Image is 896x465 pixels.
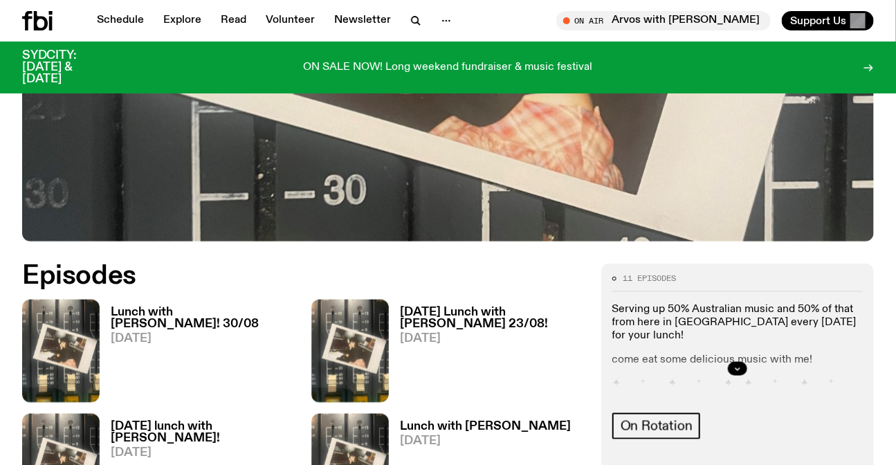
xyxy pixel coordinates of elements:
span: On Rotation [621,419,693,434]
p: ON SALE NOW! Long weekend fundraiser & music festival [304,62,593,74]
h3: SYDCITY: [DATE] & [DATE] [22,50,111,85]
button: On AirArvos with [PERSON_NAME] [556,11,771,30]
span: Support Us [790,15,846,27]
h3: [DATE] Lunch with [PERSON_NAME] 23/08! [400,307,584,330]
span: [DATE] [400,435,571,447]
h3: Lunch with [PERSON_NAME]! 30/08 [111,307,295,330]
span: [DATE] [400,333,584,345]
a: Explore [155,11,210,30]
h3: [DATE] lunch with [PERSON_NAME]! [111,421,295,444]
span: [DATE] [111,447,295,459]
h3: Lunch with [PERSON_NAME] [400,421,571,432]
a: Lunch with [PERSON_NAME]! 30/08[DATE] [100,307,295,403]
h2: Episodes [22,264,585,289]
img: A polaroid of Ella Avni in the studio on top of the mixer which is also located in the studio. [311,300,389,403]
p: Serving up 50% Australian music and 50% of that from here in [GEOGRAPHIC_DATA] every [DATE] for y... [612,302,863,343]
a: Newsletter [326,11,399,30]
a: Schedule [89,11,152,30]
a: On Rotation [612,413,701,439]
a: Read [212,11,255,30]
a: [DATE] Lunch with [PERSON_NAME] 23/08![DATE] [389,307,584,403]
button: Support Us [782,11,874,30]
span: 11 episodes [623,275,677,282]
img: A polaroid of Ella Avni in the studio on top of the mixer which is also located in the studio. [22,300,100,403]
span: [DATE] [111,333,295,345]
a: Volunteer [257,11,323,30]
